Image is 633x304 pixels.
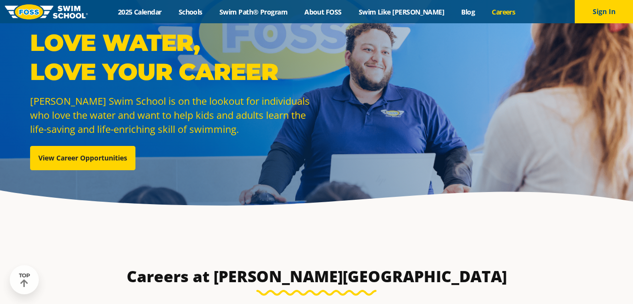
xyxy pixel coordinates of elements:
span: [PERSON_NAME] Swim School is on the lookout for individuals who love the water and want to help k... [30,95,310,136]
a: Blog [453,7,483,16]
div: TOP [19,272,30,288]
a: Swim Like [PERSON_NAME] [350,7,453,16]
a: Schools [170,7,211,16]
img: FOSS Swim School Logo [5,4,88,19]
h3: Careers at [PERSON_NAME][GEOGRAPHIC_DATA] [87,267,546,286]
a: About FOSS [296,7,350,16]
p: Love Water, Love Your Career [30,28,312,86]
a: Careers [483,7,524,16]
a: 2025 Calendar [109,7,170,16]
a: Swim Path® Program [211,7,296,16]
a: View Career Opportunities [30,146,135,170]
